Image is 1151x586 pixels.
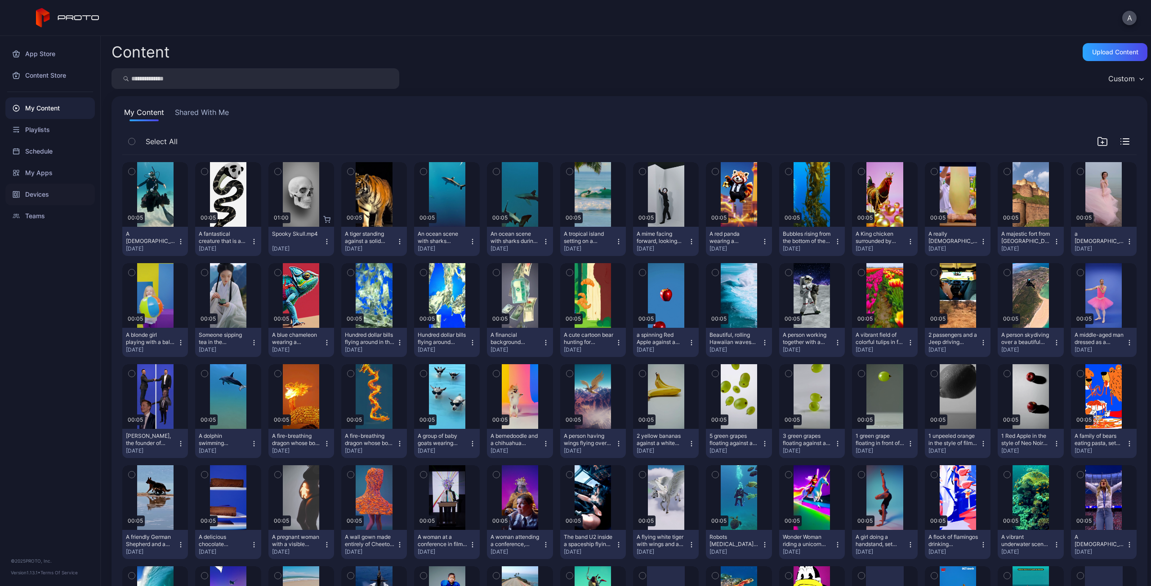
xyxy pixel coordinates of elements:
div: [DATE] [418,346,469,353]
div: Bubbles rising from the bottom of the ocean, with colorful tropical fish swimming among swaying s... [783,230,832,245]
div: 5 green grapes floating against a white backdrop.mp4 [709,432,759,447]
div: A tropical island setting on a beautiful day with perfect surf conditions, featuring a sandy beac... [564,230,613,245]
button: A flying white tiger with wings and a white flying horse with wings, both flying over white cloud... [633,530,699,559]
div: [DATE] [564,346,615,353]
div: A cute cartoon bear hunting for croissants in a whimsical forest setting, with the bear standing ... [564,331,613,346]
a: Devices [5,184,95,205]
div: [DATE] [1075,245,1126,252]
button: Robots [MEDICAL_DATA] under a school of fish with turtles, against a solid color backdrop.mp4[DATE] [706,530,772,559]
button: A person having wings flying over the mountains, set against a solid color backdrop.mp4[DATE] [560,429,626,458]
div: A majestic fort from Maharashtra, India, perched on a hill, showcasing its ancient stone architec... [1001,230,1051,245]
div: [DATE] [856,245,907,252]
div: A wall gown made entirely of Cheetos, displayed against a solid color studio backdrop.mp4 [345,533,394,548]
div: A female singing the National Anthem in the middle of a football stadium with a lot of people, se... [1075,533,1124,548]
div: A flock of flamingos drinking champagne while skiing down a mountain, set against a solid color b... [928,533,978,548]
div: [DATE] [199,548,250,555]
button: A blue chameleon wearing a backpack, set against a solid red backdrop..mp4[DATE] [268,328,334,357]
div: [DATE] [491,346,542,353]
div: A red panda wearing a butler suit and ringing a bell, standing in front of a Las Vegas backdrop, ... [709,230,759,245]
div: [DATE] [928,447,980,454]
a: My Content [5,97,95,119]
div: [DATE] [637,548,688,555]
div: A group of baby goats wearing sunglasses swimming in the Blue Lagoon in Iceland, against a solid ... [418,432,467,447]
div: A pregnant woman with a visible silhouette of a genius baby inside her womb, set against a solid ... [272,533,321,548]
button: A group of baby goats wearing sunglasses swimming in the [GEOGRAPHIC_DATA] in [GEOGRAPHIC_DATA], ... [414,429,480,458]
div: [DATE] [783,548,834,555]
div: A vibrant underwater scene featuring a bunch of different colorful saltwater fish swimming around... [1001,533,1051,548]
div: [DATE] [272,245,323,252]
div: Playlists [5,119,95,141]
div: A dolphin swimming gracefully in a clear blue ocean, with sunlight filtering through the water, a... [199,432,248,447]
button: A vibrant underwater scene featuring a bunch of different colorful saltwater fish swimming around... [998,530,1063,559]
div: [DATE] [345,346,396,353]
div: Robots scuba diving under a school of fish with turtles, against a solid color backdrop.mp4 [709,533,759,548]
a: Schedule [5,141,95,162]
div: [DATE] [783,245,834,252]
div: A King chicken surrounded by golden eggs, wearing gold chains and a gold crown. The scene is set ... [856,230,905,245]
button: A family of bears eating pasta, set against a solid color backdrop.mp4[DATE] [1071,429,1137,458]
div: A bernedoodle and a chihuahua playing with a dolphin, set against a solid color backdrop.mp4 [491,432,540,447]
div: [DATE] [856,447,907,454]
div: [DATE] [856,346,907,353]
div: [DATE] [126,447,177,454]
div: [DATE] [126,548,177,555]
button: A tiger standing against a solid black background.mp4[DATE] [341,227,407,256]
div: [DATE] [345,447,396,454]
div: An ocean scene with sharks swimming, set against a solid color backdrop.mp4 [418,230,467,245]
div: A really Italian guy in a pizzeria making a pizza. The background captures the essence of Tuscany... [928,230,978,245]
button: A majestic fort from [GEOGRAPHIC_DATA], [GEOGRAPHIC_DATA], perched on a hill, showcasing its anci... [998,227,1063,256]
div: 2 yellow bananas against a white backdrop.mp4 [637,432,686,447]
div: [DATE] [199,346,250,353]
a: Teams [5,205,95,227]
div: A financial background featuring various colorful international currency bills scattered across a... [491,331,540,346]
div: A Scottish man wearing a kilt and scuba diving gear, floating underwater against a solid color ba... [126,230,175,245]
div: 3 green grapes floating against a white backdrop.mp4 [783,432,832,447]
div: © 2025 PROTO, Inc. [11,557,89,564]
button: My Content [122,107,166,121]
button: A cute cartoon bear hunting for croissants in a whimsical forest setting, with the bear standing ... [560,328,626,357]
div: a 30-year-old woman in a pink wedding dress on a beach against a solid color backdrop.mp4 [1075,230,1124,245]
div: a spinning Red Apple against a solid blue background.mp4 [637,331,686,346]
div: [DATE] [928,245,980,252]
div: [DATE] [783,346,834,353]
div: [DATE] [709,245,761,252]
button: A financial background featuring various colorful international currency bills scattered across a... [487,328,553,357]
div: Hundred dollar bills flying around in the air against a solid color backdrop.mp4 [345,331,394,346]
div: [DATE] [126,346,177,353]
button: A really [DEMOGRAPHIC_DATA] guy in a pizzeria making a pizza. The background captures the essence... [925,227,990,256]
div: [DATE] [637,346,688,353]
div: [DATE] [637,245,688,252]
div: A person having wings flying over the mountains, set against a solid color backdrop.mp4 [564,432,613,447]
div: Upload Content [1092,48,1138,56]
div: [DATE] [199,447,250,454]
div: [DATE] [345,245,396,252]
div: [DATE] [126,245,177,252]
div: [DATE] [564,447,615,454]
button: A [DEMOGRAPHIC_DATA] singing the National Anthem in the middle of a football stadium with a lot o... [1071,530,1137,559]
div: [DATE] [709,548,761,555]
div: Hundred dollar bills flying around against a solid color backdrop.mp4 [418,331,467,346]
button: Someone sipping tea in the mountains of [GEOGRAPHIC_DATA], set against a solid color backdrop.mp4... [195,328,261,357]
div: A friendly German Shepherd and a playful bear cub running and chasing each other along the shore ... [126,533,175,548]
div: [DATE] [1001,245,1053,252]
button: Hundred dollar bills flying around against a solid color backdrop.mp4[DATE] [414,328,480,357]
button: An ocean scene with sharks swimming, set against a solid color backdrop.mp4[DATE] [414,227,480,256]
div: [DATE] [1001,447,1053,454]
div: Custom [1108,74,1135,83]
div: [DATE] [418,447,469,454]
div: 1 unpeeled orange in the style of film Noir against a white backdrop.mp4 [928,432,978,447]
div: A fire-breathing dragon whose body is a corn on the cob, popping corn kernels as it breathes fire... [272,432,321,447]
div: Someone sipping tea in the mountains of China, set against a solid color backdrop.mp4 [199,331,248,346]
button: Beautiful, rolling Hawaiian waves with crystal clear blue water against a solid light blue backdr... [706,328,772,357]
button: A pregnant woman with a visible silhouette of a genius baby inside her womb, set against a solid ... [268,530,334,559]
div: A middle-aged man dressed as a ballerina, performing a graceful ballet pose against a solid color... [1075,331,1124,346]
div: [DATE] [928,548,980,555]
button: A red panda wearing a [PERSON_NAME] suit and ringing a bell, standing in front of a Las Vegas bac... [706,227,772,256]
button: A [DEMOGRAPHIC_DATA] man wearing a kilt and [MEDICAL_DATA] gear, floating underwater against a so... [122,227,188,256]
button: Spooky Skull.mp4[DATE] [268,227,334,256]
button: A middle-aged man dressed as a ballerina, performing a graceful ballet pose against a solid color... [1071,328,1137,357]
button: A girl doing a handstand, set against a solid color backdrop.mp4[DATE] [852,530,918,559]
div: Jeff Bezos, the founder of Amazon, and Elon Musk, the CEO of Tesla and SpaceX, standing side by s... [126,432,175,447]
